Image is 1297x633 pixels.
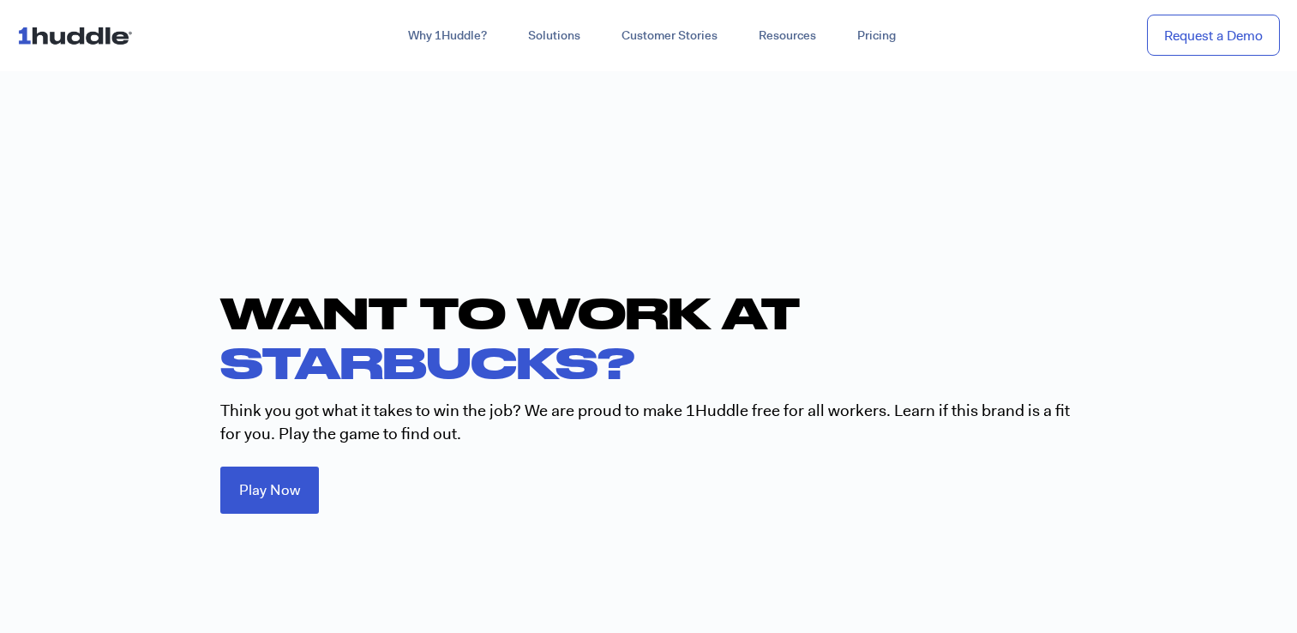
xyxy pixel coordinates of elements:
a: Request a Demo [1147,15,1280,57]
a: Play Now [220,467,319,514]
a: Resources [738,21,837,51]
span: STARBUCKS? [220,337,634,387]
img: ... [17,19,140,51]
a: Why 1Huddle? [387,21,507,51]
h1: WANT TO WORK AT [220,288,1095,387]
a: Customer Stories [601,21,738,51]
a: Solutions [507,21,601,51]
a: Pricing [837,21,916,51]
p: Think you got what it takes to win the job? We are proud to make 1Huddle free for all workers. Le... [220,400,1078,445]
span: Play Now [239,483,300,497]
